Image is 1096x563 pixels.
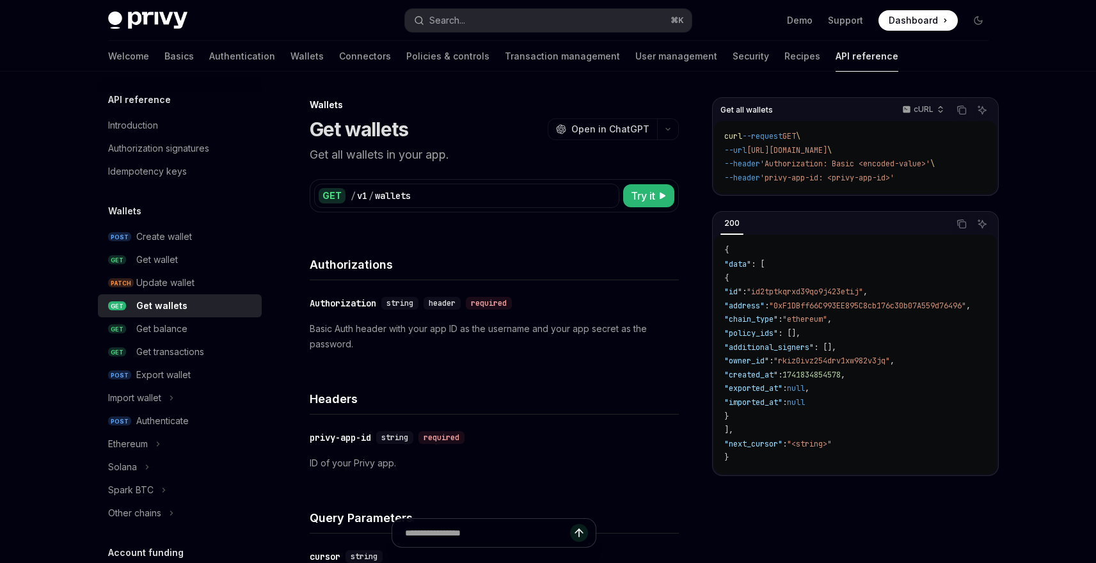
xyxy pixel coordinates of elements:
div: Get balance [136,321,187,337]
span: 'Authorization: Basic <encoded-value>' [760,159,930,169]
div: privy-app-id [310,431,371,444]
button: Copy the contents from the code block [953,102,970,118]
span: --header [724,159,760,169]
div: / [351,189,356,202]
span: : [769,356,774,366]
span: "policy_ids" [724,328,778,338]
span: : [778,370,782,380]
div: Ethereum [108,436,148,452]
div: Authorization signatures [108,141,209,156]
span: GET [108,255,126,265]
a: GETGet wallets [98,294,262,317]
a: Idempotency keys [98,160,262,183]
span: Get all wallets [720,105,773,115]
span: : [742,287,747,297]
span: : [ [751,259,765,269]
span: --request [742,131,782,141]
button: Toggle Import wallet section [98,386,262,409]
p: cURL [914,104,933,115]
span: : [778,314,782,324]
span: POST [108,232,131,242]
div: Other chains [108,505,161,521]
button: Toggle Ethereum section [98,432,262,456]
div: Authorization [310,297,376,310]
span: } [724,452,729,463]
a: Transaction management [505,41,620,72]
a: Authentication [209,41,275,72]
a: Basics [164,41,194,72]
span: GET [108,301,126,311]
button: Send message [570,524,588,542]
a: API reference [836,41,898,72]
span: : [782,397,787,408]
h5: API reference [108,92,171,107]
img: dark logo [108,12,187,29]
p: ID of your Privy app. [310,456,679,471]
span: GET [782,131,796,141]
span: "created_at" [724,370,778,380]
a: POSTExport wallet [98,363,262,386]
span: \ [930,159,935,169]
span: ], [724,425,733,435]
span: , [966,301,971,311]
span: \ [796,131,800,141]
div: v1 [357,189,367,202]
span: "id2tptkqrxd39qo9j423etij" [747,287,863,297]
div: Solana [108,459,137,475]
span: , [805,383,809,393]
span: Dashboard [889,14,938,27]
h4: Headers [310,390,679,408]
span: "0xF1DBff66C993EE895C8cb176c30b07A559d76496" [769,301,966,311]
span: "<string>" [787,439,832,449]
a: Introduction [98,114,262,137]
div: Wallets [310,99,679,111]
span: : [], [814,342,836,353]
span: "next_cursor" [724,439,782,449]
a: Welcome [108,41,149,72]
span: --url [724,145,747,155]
span: : [782,383,787,393]
span: Open in ChatGPT [571,123,649,136]
span: curl [724,131,742,141]
button: Copy the contents from the code block [953,216,970,232]
a: Authorization signatures [98,137,262,160]
span: Try it [631,188,655,203]
button: Toggle Solana section [98,456,262,479]
span: string [381,432,408,443]
span: 1741834854578 [782,370,841,380]
span: PATCH [108,278,134,288]
span: "address" [724,301,765,311]
div: Create wallet [136,229,192,244]
div: wallets [375,189,411,202]
span: string [386,298,413,308]
a: Dashboard [878,10,958,31]
button: Open search [405,9,692,32]
a: GETGet wallet [98,248,262,271]
a: Security [733,41,769,72]
span: "data" [724,259,751,269]
a: Support [828,14,863,27]
span: --header [724,173,760,183]
div: Get transactions [136,344,204,360]
a: GETGet transactions [98,340,262,363]
h5: Wallets [108,203,141,219]
h4: Query Parameters [310,509,679,527]
input: Ask a question... [405,519,570,547]
button: cURL [895,99,949,121]
span: POST [108,416,131,426]
span: , [841,370,845,380]
div: Update wallet [136,275,195,290]
div: Search... [429,13,465,28]
button: Try it [623,184,674,207]
span: : [765,301,769,311]
button: Toggle Spark BTC section [98,479,262,502]
span: , [827,314,832,324]
div: Idempotency keys [108,164,187,179]
span: GET [108,324,126,334]
div: Authenticate [136,413,189,429]
a: POSTAuthenticate [98,409,262,432]
div: GET [319,188,345,203]
button: Open in ChatGPT [548,118,657,140]
span: "id" [724,287,742,297]
span: null [787,383,805,393]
